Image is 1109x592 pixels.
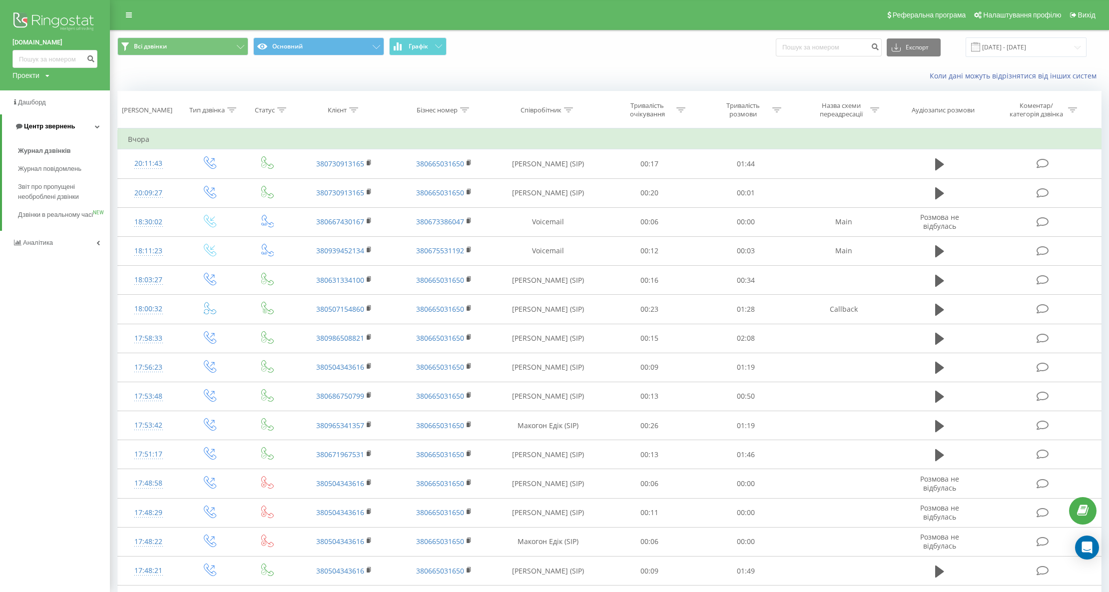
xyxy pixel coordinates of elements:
[930,71,1102,80] a: Коли дані можуть відрізнятися вiд інших систем
[698,266,794,295] td: 00:34
[128,299,169,319] div: 18:00:32
[494,353,601,382] td: [PERSON_NAME] (SIP)
[12,10,97,35] img: Ringostat logo
[983,11,1061,19] span: Налаштування профілю
[601,178,697,207] td: 00:20
[494,178,601,207] td: [PERSON_NAME] (SIP)
[698,207,794,236] td: 00:00
[409,43,428,50] span: Графік
[18,210,93,220] span: Дзвінки в реальному часі
[12,50,97,68] input: Пошук за номером
[416,391,464,401] a: 380665031650
[416,333,464,343] a: 380665031650
[316,275,364,285] a: 380631334100
[698,353,794,382] td: 01:19
[23,239,53,246] span: Аналiтика
[316,566,364,576] a: 380504343616
[494,527,601,556] td: Макогон Едік (SIP)
[316,246,364,255] a: 380939452134
[494,382,601,411] td: [PERSON_NAME] (SIP)
[601,557,697,586] td: 00:09
[698,324,794,353] td: 02:08
[521,106,561,114] div: Співробітник
[128,212,169,232] div: 18:30:02
[1075,536,1099,560] div: Open Intercom Messenger
[601,527,697,556] td: 00:06
[698,236,794,265] td: 00:03
[128,270,169,290] div: 18:03:27
[698,498,794,527] td: 00:00
[2,114,110,138] a: Центр звернень
[794,236,894,265] td: Main
[328,106,347,114] div: Клієнт
[920,474,959,493] span: Розмова не відбулась
[416,275,464,285] a: 380665031650
[494,266,601,295] td: [PERSON_NAME] (SIP)
[316,217,364,226] a: 380667430167
[698,411,794,440] td: 01:19
[494,411,601,440] td: Макогон Едік (SIP)
[794,295,894,324] td: Callback
[494,149,601,178] td: [PERSON_NAME] (SIP)
[776,38,882,56] input: Пошук за номером
[18,178,110,206] a: Звіт про пропущені необроблені дзвінки
[128,183,169,203] div: 20:09:27
[316,450,364,459] a: 380671967531
[255,106,275,114] div: Статус
[128,387,169,406] div: 17:53:48
[316,304,364,314] a: 380507154860
[122,106,172,114] div: [PERSON_NAME]
[18,164,81,174] span: Журнал повідомлень
[18,206,110,224] a: Дзвінки в реальному часіNEW
[912,106,975,114] div: Аудіозапис розмови
[1007,101,1066,118] div: Коментар/категорія дзвінка
[601,440,697,469] td: 00:13
[416,304,464,314] a: 380665031650
[18,142,110,160] a: Журнал дзвінків
[601,236,697,265] td: 00:12
[698,178,794,207] td: 00:01
[128,474,169,493] div: 17:48:58
[128,561,169,581] div: 17:48:21
[118,129,1102,149] td: Вчора
[128,532,169,552] div: 17:48:22
[601,411,697,440] td: 00:26
[416,537,464,546] a: 380665031650
[316,537,364,546] a: 380504343616
[316,421,364,430] a: 380965341357
[128,445,169,464] div: 17:51:17
[416,188,464,197] a: 380665031650
[316,508,364,517] a: 380504343616
[18,160,110,178] a: Журнал повідомлень
[316,159,364,168] a: 380730913165
[18,98,46,106] span: Дашборд
[698,295,794,324] td: 01:28
[893,11,966,19] span: Реферальна програма
[128,154,169,173] div: 20:11:43
[316,362,364,372] a: 380504343616
[316,188,364,197] a: 380730913165
[12,37,97,47] a: [DOMAIN_NAME]
[416,566,464,576] a: 380665031650
[416,450,464,459] a: 380665031650
[316,333,364,343] a: 380986508821
[698,149,794,178] td: 01:44
[601,324,697,353] td: 00:15
[920,503,959,522] span: Розмова не відбулась
[417,106,458,114] div: Бізнес номер
[601,266,697,295] td: 00:16
[601,295,697,324] td: 00:23
[128,329,169,348] div: 17:58:33
[698,440,794,469] td: 01:46
[494,469,601,498] td: [PERSON_NAME] (SIP)
[494,557,601,586] td: [PERSON_NAME] (SIP)
[887,38,941,56] button: Експорт
[253,37,384,55] button: Основний
[416,246,464,255] a: 380675531192
[1078,11,1096,19] span: Вихід
[416,421,464,430] a: 380665031650
[716,101,770,118] div: Тривалість розмови
[698,469,794,498] td: 00:00
[620,101,674,118] div: Тривалість очікування
[128,358,169,377] div: 17:56:23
